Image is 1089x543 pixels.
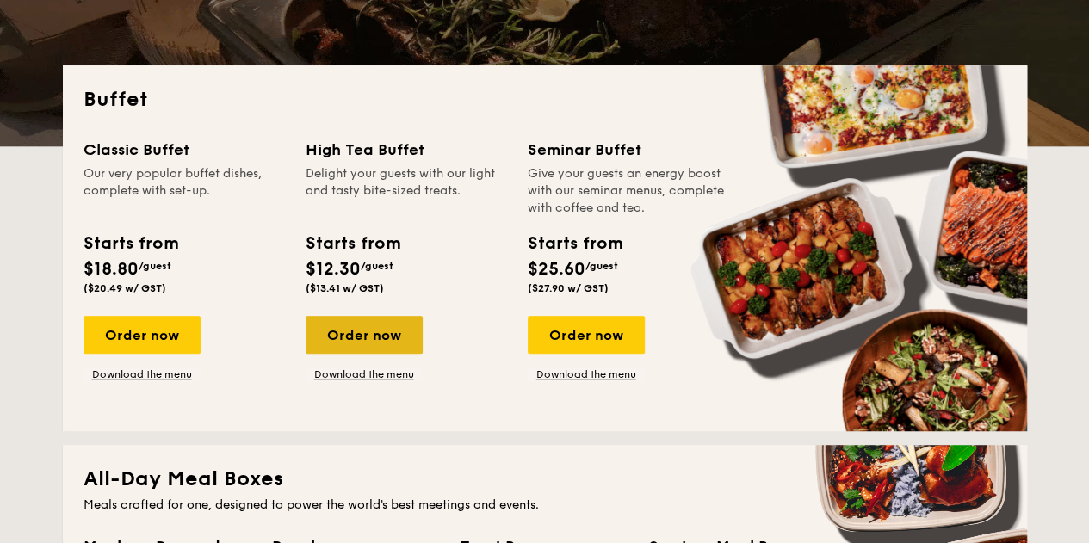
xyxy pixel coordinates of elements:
[84,497,1006,514] div: Meals crafted for one, designed to power the world's best meetings and events.
[84,466,1006,493] h2: All-Day Meal Boxes
[84,231,177,256] div: Starts from
[528,165,729,217] div: Give your guests an energy boost with our seminar menus, complete with coffee and tea.
[528,316,645,354] div: Order now
[306,367,423,381] a: Download the menu
[306,138,507,162] div: High Tea Buffet
[528,282,609,294] span: ($27.90 w/ GST)
[139,260,171,272] span: /guest
[306,259,361,280] span: $12.30
[84,165,285,217] div: Our very popular buffet dishes, complete with set-up.
[84,138,285,162] div: Classic Buffet
[585,260,618,272] span: /guest
[84,282,166,294] span: ($20.49 w/ GST)
[306,231,399,256] div: Starts from
[306,316,423,354] div: Order now
[528,231,622,256] div: Starts from
[84,259,139,280] span: $18.80
[84,86,1006,114] h2: Buffet
[84,367,201,381] a: Download the menu
[361,260,393,272] span: /guest
[306,165,507,217] div: Delight your guests with our light and tasty bite-sized treats.
[528,367,645,381] a: Download the menu
[528,259,585,280] span: $25.60
[84,316,201,354] div: Order now
[306,282,384,294] span: ($13.41 w/ GST)
[528,138,729,162] div: Seminar Buffet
